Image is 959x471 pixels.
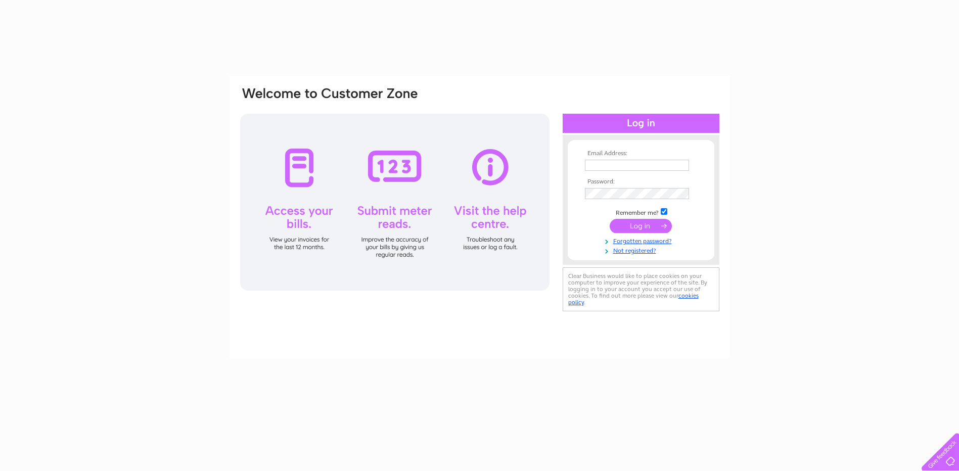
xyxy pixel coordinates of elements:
[610,219,672,233] input: Submit
[568,292,699,306] a: cookies policy
[585,236,700,245] a: Forgotten password?
[585,245,700,255] a: Not registered?
[582,207,700,217] td: Remember me?
[563,267,719,311] div: Clear Business would like to place cookies on your computer to improve your experience of the sit...
[582,150,700,157] th: Email Address:
[582,178,700,185] th: Password:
